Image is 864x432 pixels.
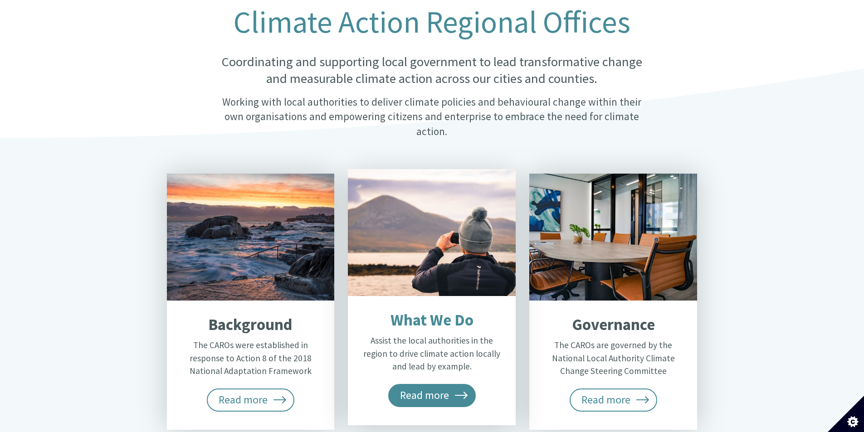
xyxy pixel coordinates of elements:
a: What We Do Assist the local authorities in the region to drive climate action locally and lead by... [348,169,516,425]
p: Coordinating and supporting local government to lead transformative change and measurable climate... [212,53,652,87]
span: Read more [388,384,476,407]
h2: Background [180,315,321,334]
h2: Governance [542,315,684,334]
a: Background The CAROs were established in response to Action 8 of the 2018 National Adaptation Fra... [167,174,335,430]
p: The CAROs were established in response to Action 8 of the 2018 National Adaptation Framework [180,339,321,378]
button: Set cookie preferences [828,396,864,432]
p: The CAROs are governed by the National Local Authority Climate Change Steering Committee [542,339,684,378]
a: Governance The CAROs are governed by the National Local Authority Climate Change Steering Committ... [529,174,697,430]
p: Assist the local authorities in the region to drive climate action locally and lead by example. [361,334,503,373]
p: Working with local authorities to deliver climate policies and behavioural change within their ow... [212,95,652,139]
h1: Climate Action Regional Offices [212,5,652,39]
h2: What We Do [361,311,503,330]
span: Read more [207,388,295,411]
span: Read more [570,388,658,411]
